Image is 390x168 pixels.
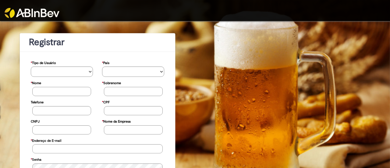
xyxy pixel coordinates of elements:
label: Tipo de Usuário [31,58,56,67]
label: Sobrenome [102,78,121,87]
h1: Registrar [29,37,166,47]
label: Endereço de E-mail [31,136,61,145]
label: CPF [102,97,110,106]
label: Senha [31,155,41,163]
label: País [102,58,109,67]
label: CNPJ [31,116,40,125]
label: Telefone [31,97,44,106]
label: Nome [31,78,41,87]
label: Nome da Empresa [102,116,131,125]
img: ABInbev-white.png [5,8,59,18]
